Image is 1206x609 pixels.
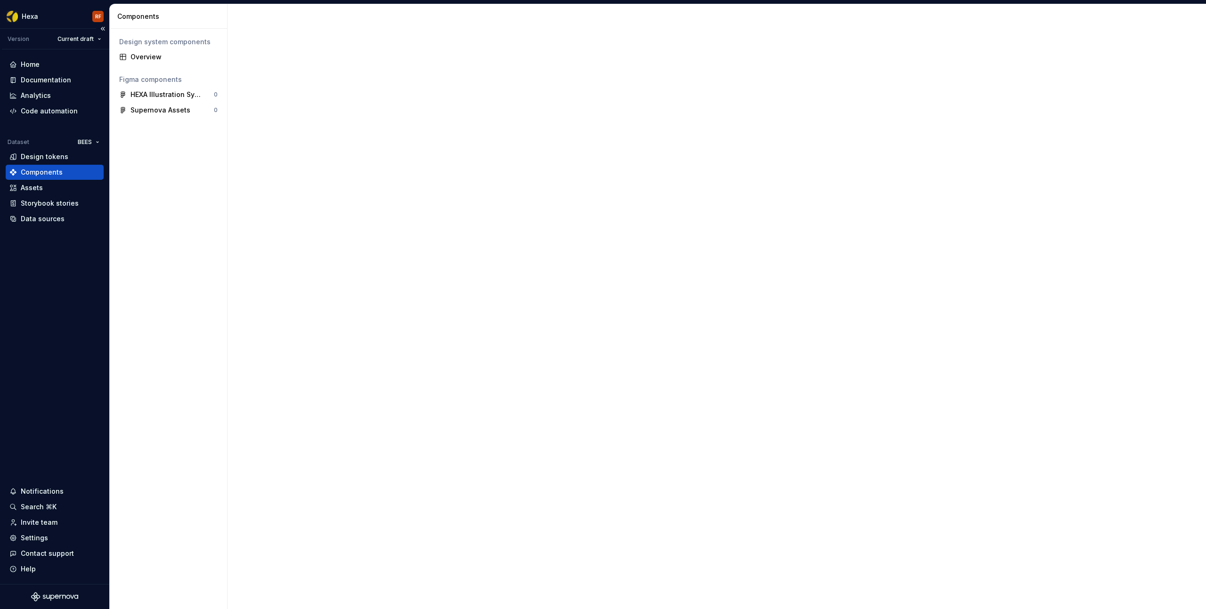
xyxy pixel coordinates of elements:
[6,484,104,499] button: Notifications
[119,75,218,84] div: Figma components
[115,103,221,118] a: Supernova Assets0
[21,518,57,527] div: Invite team
[21,502,57,512] div: Search ⌘K
[6,104,104,119] a: Code automation
[21,60,40,69] div: Home
[7,11,18,22] img: a56d5fbf-f8ab-4a39-9705-6fc7187585ab.png
[119,37,218,47] div: Design system components
[6,530,104,545] a: Settings
[6,72,104,88] a: Documentation
[21,487,64,496] div: Notifications
[21,214,65,224] div: Data sources
[21,152,68,161] div: Design tokens
[115,49,221,64] a: Overview
[57,35,94,43] span: Current draft
[21,564,36,574] div: Help
[6,88,104,103] a: Analytics
[95,13,101,20] div: RF
[6,211,104,226] a: Data sources
[6,196,104,211] a: Storybook stories
[130,52,218,62] div: Overview
[21,533,48,543] div: Settings
[130,90,201,99] div: HEXA Illustration System
[6,499,104,514] button: Search ⌘K
[214,106,218,114] div: 0
[6,180,104,195] a: Assets
[21,168,63,177] div: Components
[6,561,104,577] button: Help
[130,105,190,115] div: Supernova Assets
[6,149,104,164] a: Design tokens
[6,546,104,561] button: Contact support
[6,57,104,72] a: Home
[115,87,221,102] a: HEXA Illustration System0
[96,22,109,35] button: Collapse sidebar
[6,165,104,180] a: Components
[78,138,92,146] span: BEES
[53,32,106,46] button: Current draft
[73,136,104,149] button: BEES
[21,199,79,208] div: Storybook stories
[21,91,51,100] div: Analytics
[8,35,29,43] div: Version
[22,12,38,21] div: Hexa
[21,75,71,85] div: Documentation
[6,515,104,530] a: Invite team
[117,12,223,21] div: Components
[31,592,78,601] svg: Supernova Logo
[214,91,218,98] div: 0
[21,549,74,558] div: Contact support
[2,6,107,26] button: HexaRF
[21,106,78,116] div: Code automation
[21,183,43,192] div: Assets
[8,138,29,146] div: Dataset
